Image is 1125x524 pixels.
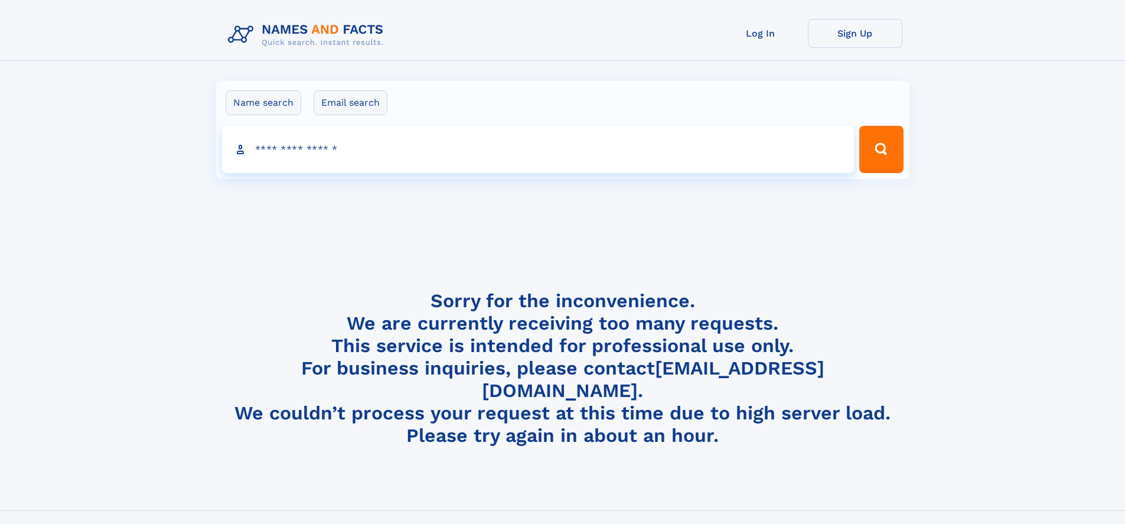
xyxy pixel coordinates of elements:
[859,126,903,173] button: Search Button
[222,126,855,173] input: search input
[713,19,808,48] a: Log In
[223,19,393,51] img: Logo Names and Facts
[482,357,824,402] a: [EMAIL_ADDRESS][DOMAIN_NAME]
[226,90,301,115] label: Name search
[808,19,902,48] a: Sign Up
[314,90,387,115] label: Email search
[223,289,902,447] h4: Sorry for the inconvenience. We are currently receiving too many requests. This service is intend...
